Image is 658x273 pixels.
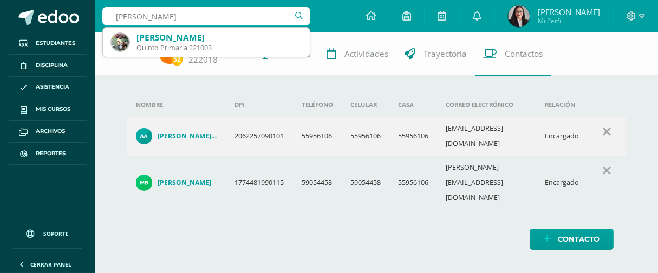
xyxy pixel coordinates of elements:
[538,16,600,25] span: Mi Perfil
[36,105,70,114] span: Mis cursos
[508,5,530,27] img: e273bec5909437e5d5b2daab1002684b.png
[36,83,69,91] span: Asistencia
[136,32,301,43] div: [PERSON_NAME]
[344,48,388,59] span: Actividades
[536,93,588,117] th: Relación
[226,93,292,117] th: DPI
[389,93,437,117] th: Casa
[396,32,475,76] a: Trayectoria
[475,32,551,76] a: Contactos
[30,261,71,268] span: Cerrar panel
[136,128,152,144] img: 5b59be62050e17c0b6d51a6b4f4f33eb.png
[171,52,183,66] span: 52
[36,39,75,48] span: Estudiantes
[127,93,226,117] th: Nombre
[437,117,536,156] td: [EMAIL_ADDRESS][DOMAIN_NAME]
[102,7,310,25] input: Busca un usuario...
[44,230,69,237] span: Soporte
[389,117,437,156] td: 55956106
[342,93,389,117] th: Celular
[226,156,292,210] td: 1774481990115
[293,117,342,156] td: 55956106
[158,132,217,141] h4: [PERSON_NAME] Afe [PERSON_NAME]
[505,48,543,59] span: Contactos
[9,77,87,99] a: Asistencia
[342,117,389,156] td: 55956106
[36,61,68,70] span: Disciplina
[536,117,588,156] td: Encargado
[13,219,82,245] a: Soporte
[136,175,217,191] a: [PERSON_NAME]
[424,48,467,59] span: Trayectoria
[536,156,588,210] td: Encargado
[136,128,217,144] a: [PERSON_NAME] Afe [PERSON_NAME]
[437,156,536,210] td: [PERSON_NAME][EMAIL_ADDRESS][DOMAIN_NAME]
[158,178,211,187] h4: [PERSON_NAME]
[9,55,87,77] a: Disciplina
[389,156,437,210] td: 55956106
[112,34,129,51] img: da8186659a888dc545bdf3a35c110c3e.png
[342,156,389,210] td: 59054458
[318,32,396,76] a: Actividades
[188,54,218,65] a: 222018
[293,93,342,117] th: Teléfono
[9,98,87,121] a: Mis cursos
[293,156,342,210] td: 59054458
[558,229,600,249] span: Contacto
[9,121,87,143] a: Archivos
[136,43,301,52] div: Quinto Primaria 221003
[9,143,87,165] a: Reportes
[437,93,536,117] th: Correo electrónico
[226,117,292,156] td: 2062257090101
[136,175,152,191] img: 9c77823eb049b07227bf3f17697fb3de.png
[9,32,87,55] a: Estudiantes
[36,127,65,136] span: Archivos
[36,149,66,158] span: Reportes
[538,6,600,17] span: [PERSON_NAME]
[530,229,614,250] a: Contacto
